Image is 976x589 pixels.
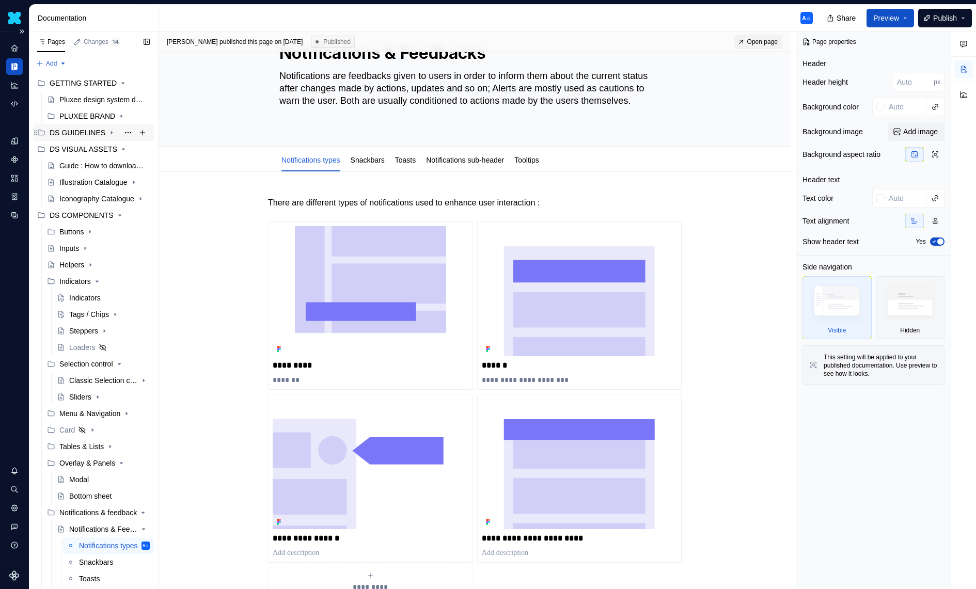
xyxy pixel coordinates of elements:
[900,326,920,335] div: Hidden
[43,405,154,422] div: Menu & Navigation
[43,257,154,273] a: Helpers
[802,102,859,112] div: Background color
[43,190,154,207] a: Iconography Catalogue
[59,161,145,171] div: Guide : How to download assets in PNG format ?
[802,216,849,226] div: Text alignment
[802,193,833,203] div: Text color
[6,58,23,75] a: Documentation
[876,276,945,339] div: Hidden
[893,73,934,91] input: Auto
[510,149,543,170] div: Tooltips
[395,156,416,164] a: Toasts
[802,174,840,185] div: Header text
[33,124,154,141] div: DS GUIDELINES
[50,78,117,88] div: GETTING STARTED
[43,504,154,521] div: Notifications & feedback
[79,557,113,567] div: Snackbars
[59,458,115,468] div: Overlay & Panels
[6,151,23,168] div: Components
[802,149,880,160] div: Background aspect ratio
[59,276,91,286] div: Indicators
[933,13,957,23] span: Publish
[37,38,65,46] div: Pages
[59,441,104,452] div: Tables & Lists
[822,9,862,27] button: Share
[281,156,340,164] a: Notifications types
[6,207,23,224] a: Data sources
[14,24,29,39] button: Expand sidebar
[59,359,113,369] div: Selection control
[84,38,120,46] div: Changes
[111,38,120,46] span: 14
[69,491,112,501] div: Bottom sheet
[46,59,57,68] span: Add
[43,455,154,471] div: Overlay & Panels
[69,392,91,402] div: Sliders
[802,58,826,69] div: Header
[903,126,938,137] span: Add image
[802,77,848,87] div: Header height
[6,188,23,205] a: Storybook stories
[885,98,926,116] input: Auto
[59,227,84,237] div: Buttons
[6,133,23,149] a: Design tokens
[6,40,23,56] a: Home
[33,56,70,71] button: Add
[43,91,154,108] a: Pluxee design system documentation
[43,422,154,438] div: Card
[347,149,389,170] div: Snackbars
[53,339,154,356] a: Loaders
[59,408,120,419] div: Menu & Navigation
[391,149,420,170] div: Toasts
[59,177,128,187] div: Illustration Catalogue
[53,290,154,306] a: Indicators
[885,189,926,208] input: Auto
[268,197,681,209] p: There are different types of notifications used to enhance user interaction :
[69,342,96,353] div: Loaders
[59,94,145,105] div: Pluxee design system documentation
[277,149,344,170] div: Notifications types
[59,111,115,121] div: PLUXEE BRAND
[59,260,84,270] div: Helpers
[802,126,863,137] div: Background image
[6,463,23,479] button: Notifications
[33,75,154,91] div: GETTING STARTED
[867,9,914,27] button: Preview
[6,95,23,112] div: Code automation
[514,156,539,164] a: Tooltips
[167,38,218,45] span: [PERSON_NAME]
[422,149,508,170] div: Notifications sub-header
[311,36,355,48] div: Published
[53,521,154,537] a: Notifications & Feedbacks
[59,507,137,518] div: Notifications & feedback
[43,224,154,240] div: Buttons
[167,38,303,46] span: published this page on [DATE]
[143,540,149,551] div: A☺
[482,399,678,529] img: 73835652-8179-4202-81fe-976815a044af.png
[79,540,138,551] div: Notifications types
[8,12,21,24] img: 8442b5b3-d95e-456d-8131-d61e917d6403.png
[6,481,23,498] button: Search ⌘K
[837,13,856,23] span: Share
[69,293,101,303] div: Indicators
[918,9,972,27] button: Publish
[69,474,89,485] div: Modal
[802,276,872,339] div: Visible
[6,170,23,186] a: Assets
[9,570,20,581] svg: Supernova Logo
[934,78,940,86] p: px
[6,77,23,93] a: Analytics
[53,323,154,339] a: Steppers
[43,240,154,257] a: Inputs
[43,174,154,190] a: Illustration Catalogue
[6,500,23,516] div: Settings
[426,156,504,164] a: Notifications sub-header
